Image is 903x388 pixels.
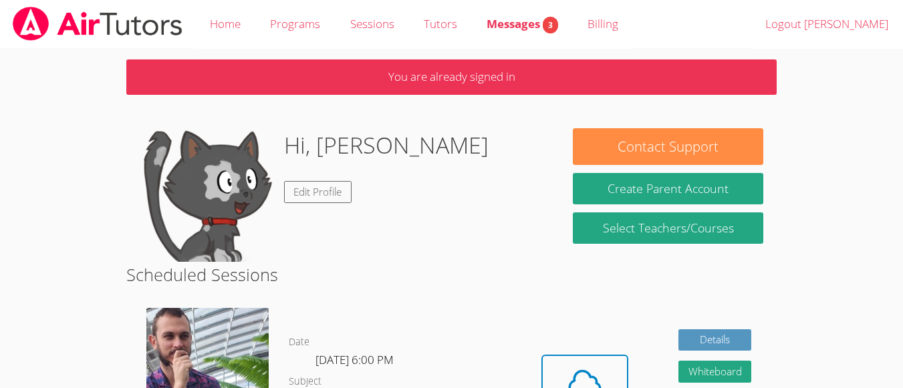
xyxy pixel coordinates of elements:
[315,352,394,367] span: [DATE] 6:00 PM
[126,262,777,287] h2: Scheduled Sessions
[487,16,558,31] span: Messages
[284,181,352,203] a: Edit Profile
[289,334,309,351] dt: Date
[543,17,558,33] span: 3
[678,361,752,383] button: Whiteboard
[11,7,184,41] img: airtutors_banner-c4298cdbf04f3fff15de1276eac7730deb9818008684d7c2e4769d2f7ddbe033.png
[573,128,763,165] button: Contact Support
[573,212,763,244] a: Select Teachers/Courses
[573,173,763,204] button: Create Parent Account
[284,128,489,162] h1: Hi, [PERSON_NAME]
[126,59,777,95] p: You are already signed in
[140,128,273,262] img: default.png
[678,329,752,351] a: Details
